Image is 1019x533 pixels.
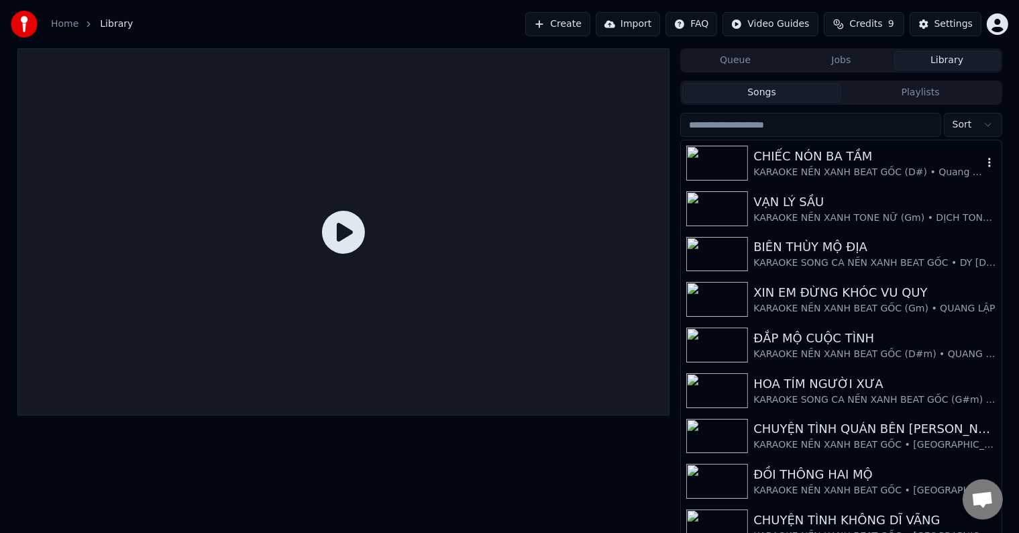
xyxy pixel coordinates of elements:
span: 9 [888,17,894,31]
div: CHUYỆN TÌNH QUÁN BÊN [PERSON_NAME] [753,420,996,438]
div: KARAOKE NỀN XANH BEAT GỐC (D#) • Quang Dũng Quan Họ và Cô Ba Quan Họ [753,166,982,179]
span: Sort [953,118,972,132]
div: ĐẮP MỘ CUỘC TÌNH [753,329,996,348]
div: BIÊN THÙY MỘ ĐỊA [753,238,996,256]
button: Queue [682,51,788,70]
button: Credits9 [824,12,904,36]
span: Library [100,17,133,31]
button: Playlists [841,83,1000,103]
div: VẠN LÝ SẦU [753,193,996,211]
button: Songs [682,83,841,103]
div: KARAOKE SONG CA NỀN XANH BEAT GỐC (G#m) • NHƯ QUỲNH [753,393,996,407]
div: KARAOKE NỀN XANH BEAT GỐC (Gm) • QUANG LẬP [753,302,996,316]
div: CHIẾC NÓN BA TẦM [753,147,982,166]
div: Open chat [963,479,1003,520]
div: KARAOKE NỀN XANH BEAT GỐC (D#m) • QUANG LẬP [753,348,996,361]
button: Settings [910,12,981,36]
button: Video Guides [722,12,818,36]
button: Jobs [788,51,894,70]
div: KARAOKE NỀN XANH TONE NỮ (Gm) • DỊCH TONE TỪ BEAT GỐC TRO-MUSIC [753,211,996,225]
button: Library [894,51,1000,70]
div: XIN EM ĐỪNG KHÓC VU QUY [753,283,996,302]
button: Import [596,12,660,36]
div: KARAOKE NỀN XANH BEAT GỐC • [GEOGRAPHIC_DATA] [753,438,996,452]
div: KARAOKE SONG CA NỀN XANH BEAT GỐC • DY [DEMOGRAPHIC_DATA] [753,256,996,270]
div: HOA TÍM NGƯỜI XƯA [753,375,996,393]
a: Home [51,17,78,31]
span: Credits [849,17,882,31]
img: youka [11,11,38,38]
div: CHUYỆN TÌNH KHÔNG DĨ VÃNG [753,511,996,530]
nav: breadcrumb [51,17,133,31]
div: KARAOKE NỀN XANH BEAT GỐC • [GEOGRAPHIC_DATA] [753,484,996,497]
button: Create [525,12,590,36]
div: Settings [934,17,973,31]
button: FAQ [665,12,717,36]
div: ĐỒI THÔNG HAI MỘ [753,465,996,484]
